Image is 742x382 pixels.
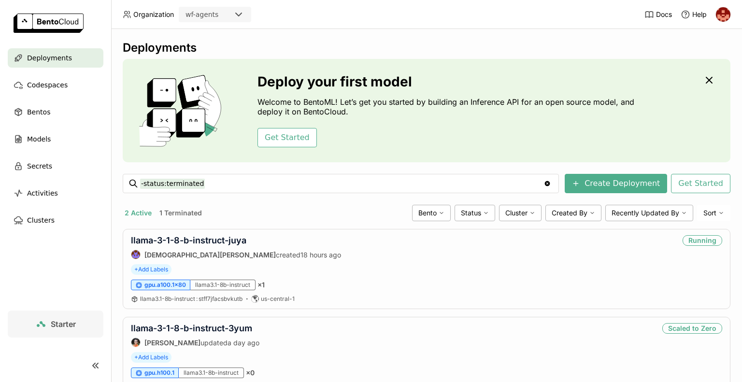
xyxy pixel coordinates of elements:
[246,368,255,377] span: × 0
[671,174,730,193] button: Get Started
[140,295,243,303] a: llama3.1-8b-instruct:stff7jfacsbvkutb
[644,10,672,19] a: Docs
[27,160,52,172] span: Secrets
[219,10,220,20] input: Selected wf-agents.
[144,251,276,259] strong: [DEMOGRAPHIC_DATA][PERSON_NAME]
[418,209,437,217] span: Bento
[703,209,716,217] span: Sort
[131,323,252,333] a: llama-3-1-8-b-instruct-3yum
[8,211,103,230] a: Clusters
[144,339,200,347] strong: [PERSON_NAME]
[27,79,68,91] span: Codespaces
[552,209,587,217] span: Created By
[692,10,707,19] span: Help
[14,14,84,33] img: logo
[131,338,140,347] img: Sean Sheng
[123,41,730,55] div: Deployments
[27,52,72,64] span: Deployments
[656,10,672,19] span: Docs
[27,133,51,145] span: Models
[257,281,265,289] span: × 1
[51,319,76,329] span: Starter
[716,7,730,22] img: prasanth nandanuru
[8,156,103,176] a: Secrets
[697,205,730,221] div: Sort
[157,207,204,219] button: 1 Terminated
[196,295,198,302] span: :
[8,75,103,95] a: Codespaces
[131,250,140,259] img: Krishna Paleti
[27,214,55,226] span: Clusters
[131,235,246,245] a: llama-3-1-8-b-instruct-juya
[612,209,679,217] span: Recently Updated By
[605,205,693,221] div: Recently Updated By
[8,102,103,122] a: Bentos
[144,281,186,289] span: gpu.a100.1x80
[8,48,103,68] a: Deployments
[565,174,667,193] button: Create Deployment
[300,251,341,259] span: 18 hours ago
[131,250,341,259] div: created
[27,106,50,118] span: Bentos
[505,209,528,217] span: Cluster
[133,10,174,19] span: Organization
[228,339,259,347] span: a day ago
[140,295,243,302] span: llama3.1-8b-instruct stff7jfacsbvkutb
[179,368,244,378] div: llama3.1-8b-instruct
[662,323,722,334] div: Scaled to Zero
[455,205,495,221] div: Status
[131,338,259,347] div: updated
[412,205,451,221] div: Bento
[144,369,174,377] span: gpu.h100.1
[543,180,551,187] svg: Clear value
[8,129,103,149] a: Models
[257,74,639,89] h3: Deploy your first model
[257,97,639,116] p: Welcome to BentoML! Let’s get you started by building an Inference API for an open source model, ...
[545,205,601,221] div: Created By
[681,10,707,19] div: Help
[130,74,234,147] img: cover onboarding
[461,209,481,217] span: Status
[683,235,722,246] div: Running
[190,280,256,290] div: llama3.1-8b-instruct
[499,205,542,221] div: Cluster
[123,207,154,219] button: 2 Active
[140,176,543,191] input: Search
[261,295,295,303] span: us-central-1
[27,187,58,199] span: Activities
[131,264,171,275] span: +Add Labels
[8,311,103,338] a: Starter
[185,10,218,19] div: wf-agents
[131,352,171,363] span: +Add Labels
[8,184,103,203] a: Activities
[257,128,317,147] button: Get Started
